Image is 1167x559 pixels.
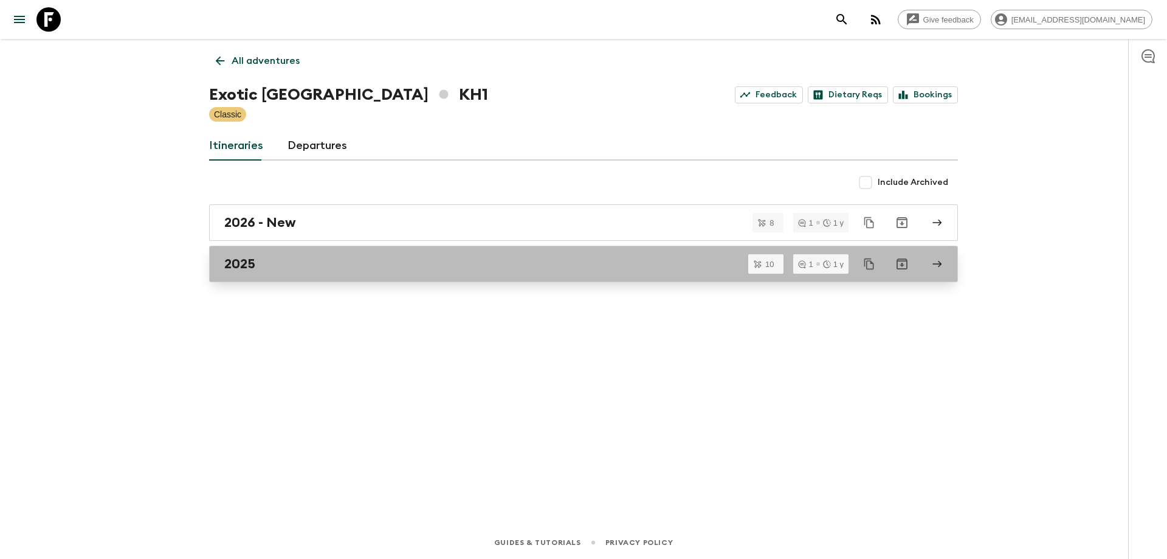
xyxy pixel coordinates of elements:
div: 1 [798,260,813,268]
a: Give feedback [898,10,981,29]
span: Give feedback [917,15,980,24]
a: Feedback [735,86,803,103]
h1: Exotic [GEOGRAPHIC_DATA] KH1 [209,83,488,107]
h2: 2026 - New [224,215,296,231]
p: All adventures [232,54,300,68]
button: menu [7,7,32,32]
a: Departures [287,131,347,161]
div: 1 y [823,260,844,268]
a: Guides & Tutorials [494,536,581,549]
h2: 2025 [224,256,255,272]
div: 1 [798,219,813,227]
span: Include Archived [878,176,948,189]
button: Archive [890,252,914,276]
a: 2026 - New [209,204,958,241]
a: Privacy Policy [605,536,673,549]
div: [EMAIL_ADDRESS][DOMAIN_NAME] [991,10,1152,29]
div: 1 y [823,219,844,227]
a: Dietary Reqs [808,86,888,103]
button: Duplicate [858,212,880,234]
span: [EMAIL_ADDRESS][DOMAIN_NAME] [1005,15,1152,24]
span: 10 [758,260,781,268]
button: search adventures [830,7,854,32]
span: 8 [762,219,781,227]
button: Duplicate [858,253,880,275]
button: Archive [890,210,914,235]
a: Bookings [893,86,958,103]
p: Classic [214,108,241,120]
a: All adventures [209,49,306,73]
a: Itineraries [209,131,263,161]
a: 2025 [209,246,958,282]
